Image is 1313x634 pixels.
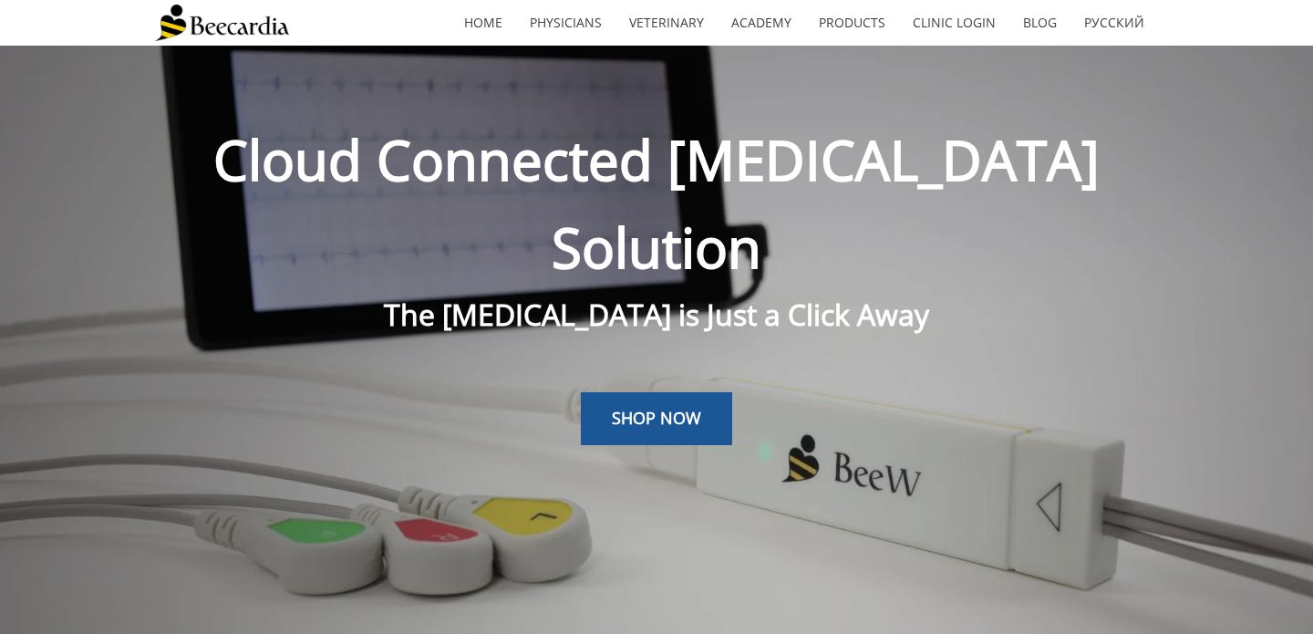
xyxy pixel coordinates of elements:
[213,122,1100,285] span: Cloud Connected [MEDICAL_DATA] Solution
[899,2,1009,44] a: Clinic Login
[516,2,615,44] a: Physicians
[805,2,899,44] a: Products
[1070,2,1158,44] a: Русский
[612,407,701,429] span: SHOP NOW
[615,2,718,44] a: Veterinary
[155,5,289,41] img: Beecardia
[581,392,732,445] a: SHOP NOW
[450,2,516,44] a: home
[718,2,805,44] a: Academy
[384,295,929,334] span: The [MEDICAL_DATA] is Just a Click Away
[1009,2,1070,44] a: Blog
